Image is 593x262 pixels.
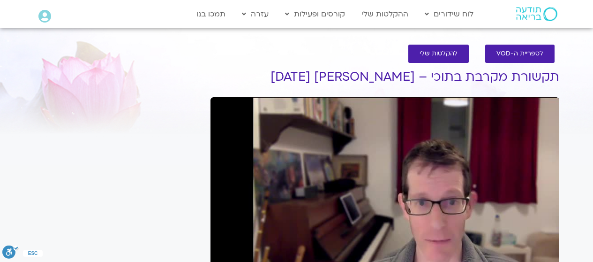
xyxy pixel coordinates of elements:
[516,7,557,21] img: תודעה בריאה
[192,5,230,23] a: תמכו בנו
[420,5,478,23] a: לוח שידורים
[485,45,555,63] a: לספריית ה-VOD
[237,5,273,23] a: עזרה
[210,70,559,84] h1: תקשורת מקרבת בתוכי – [PERSON_NAME] [DATE]
[357,5,413,23] a: ההקלטות שלי
[280,5,350,23] a: קורסים ופעילות
[420,50,458,57] span: להקלטות שלי
[408,45,469,63] a: להקלטות שלי
[496,50,543,57] span: לספריית ה-VOD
